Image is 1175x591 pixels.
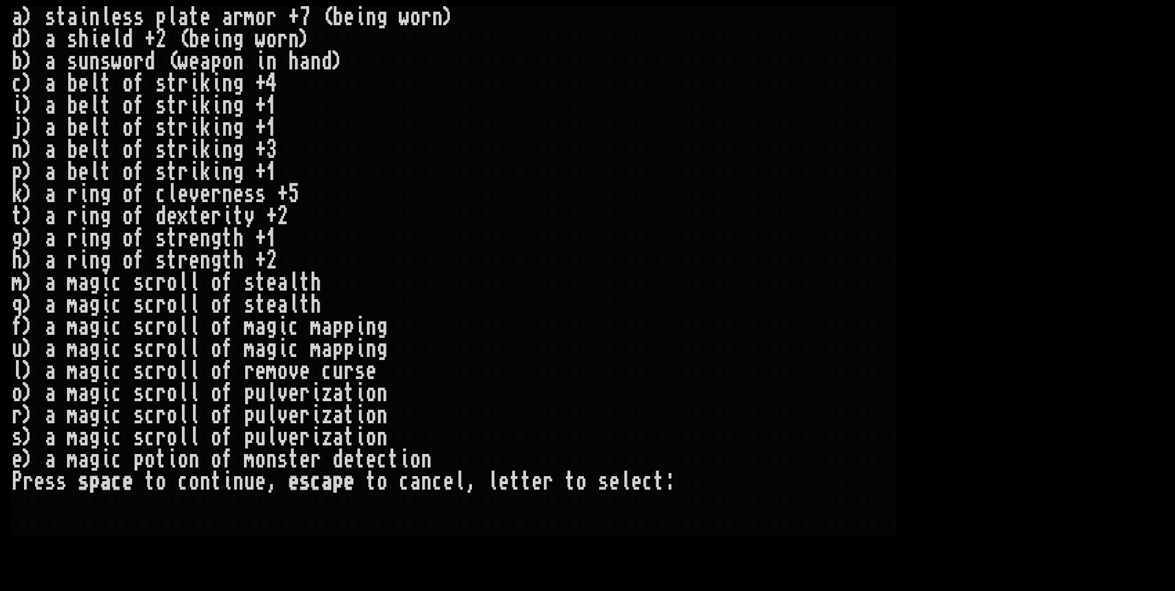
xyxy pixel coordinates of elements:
div: g [100,205,111,227]
div: t [100,161,111,183]
div: i [211,117,222,139]
div: a [45,28,56,50]
div: m [67,272,78,294]
div: o [122,139,133,161]
div: o [211,272,222,294]
div: f [222,272,233,294]
div: r [67,205,78,227]
div: + [255,95,266,117]
div: f [133,249,144,272]
div: t [167,227,178,249]
div: ) [23,6,34,28]
div: o [122,95,133,117]
div: a [277,294,288,316]
div: e [200,205,211,227]
div: + [288,6,299,28]
div: n [233,50,244,72]
div: r [211,205,222,227]
div: i [189,117,200,139]
div: e [189,50,200,72]
div: a [45,205,56,227]
div: d [122,28,133,50]
div: c [144,272,155,294]
div: s [155,95,167,117]
div: g [233,117,244,139]
div: o [122,161,133,183]
div: r [155,294,167,316]
div: ) [23,294,34,316]
div: f [133,227,144,249]
div: s [155,72,167,95]
div: g [89,294,100,316]
div: s [155,139,167,161]
div: n [89,205,100,227]
div: i [100,272,111,294]
div: m [67,294,78,316]
div: 3 [266,139,277,161]
div: u [78,50,89,72]
div: r [421,6,432,28]
div: o [122,50,133,72]
div: n [222,139,233,161]
div: n [89,227,100,249]
div: s [244,183,255,205]
div: s [67,50,78,72]
div: j [12,117,23,139]
div: o [167,272,178,294]
div: b [67,139,78,161]
div: b [67,117,78,139]
div: g [233,95,244,117]
div: g [89,272,100,294]
div: 4 [266,72,277,95]
div: x [178,205,189,227]
div: d [321,50,332,72]
div: a [178,6,189,28]
div: n [432,6,443,28]
div: n [222,95,233,117]
div: + [277,183,288,205]
div: r [178,161,189,183]
div: 1 [266,161,277,183]
div: r [67,227,78,249]
div: r [266,6,277,28]
div: g [211,249,222,272]
div: a [45,139,56,161]
div: 1 [266,117,277,139]
div: i [78,205,89,227]
div: q [12,294,23,316]
div: n [12,139,23,161]
div: h [12,249,23,272]
div: e [178,183,189,205]
div: s [122,6,133,28]
div: 5 [288,183,299,205]
div: ) [299,28,310,50]
div: l [288,272,299,294]
div: e [78,72,89,95]
div: t [167,72,178,95]
div: s [155,227,167,249]
div: k [200,117,211,139]
div: e [111,6,122,28]
div: ) [23,139,34,161]
div: k [12,183,23,205]
div: o [122,249,133,272]
div: o [167,294,178,316]
div: e [78,95,89,117]
div: i [211,72,222,95]
div: n [89,50,100,72]
div: b [67,72,78,95]
div: l [89,72,100,95]
div: ( [167,50,178,72]
div: + [255,72,266,95]
div: l [288,294,299,316]
div: h [310,272,321,294]
div: + [255,139,266,161]
div: p [12,161,23,183]
div: o [122,117,133,139]
div: t [100,139,111,161]
div: ) [23,161,34,183]
div: ( [178,28,189,50]
div: a [67,6,78,28]
div: d [144,50,155,72]
div: a [45,272,56,294]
